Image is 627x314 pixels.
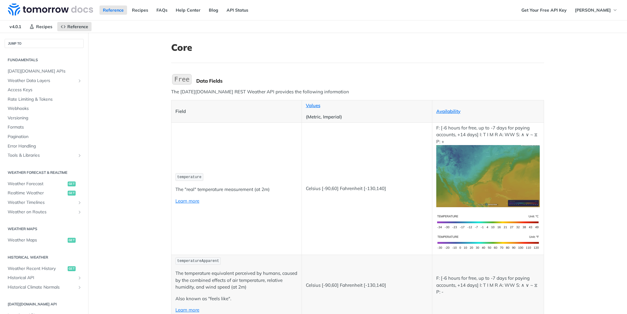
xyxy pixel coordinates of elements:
span: Versioning [8,115,82,121]
span: Error Handling [8,143,82,149]
a: FAQs [153,6,171,15]
a: Help Center [172,6,204,15]
h2: [DATE][DOMAIN_NAME] API [5,301,84,307]
a: Weather on RoutesShow subpages for Weather on Routes [5,207,84,217]
a: Weather Recent Historyget [5,264,84,273]
button: Show subpages for Historical API [77,275,82,280]
h2: Weather Forecast & realtime [5,170,84,175]
span: [DATE][DOMAIN_NAME] APIs [8,68,82,74]
a: Historical APIShow subpages for Historical API [5,273,84,282]
a: Access Keys [5,85,84,95]
a: API Status [223,6,252,15]
span: Tools & Libraries [8,152,76,159]
p: Field [175,108,298,115]
a: Recipes [26,22,56,31]
button: Show subpages for Weather Timelines [77,200,82,205]
a: Formats [5,123,84,132]
p: Celsius [-90,60] Fahrenheit [-130,140] [306,185,428,192]
span: Webhooks [8,106,82,112]
p: F: [-6 hours for free, up to -7 days for paying accounts, +14 days] I: T I M R A: WW S: ∧ ∨ ~ ⧖ P: + [436,125,540,207]
p: (Metric, Imperial) [306,114,428,121]
span: Weather Forecast [8,181,66,187]
a: Pagination [5,132,84,141]
span: Weather on Routes [8,209,76,215]
a: Learn more [175,198,199,204]
a: Availability [436,108,460,114]
p: Celsius [-90,60] Fahrenheit [-130,140] [306,282,428,289]
p: The [DATE][DOMAIN_NAME] REST Weather API provides the following information [171,88,544,95]
span: Weather Data Layers [8,78,76,84]
span: Weather Recent History [8,266,66,272]
span: Rate Limiting & Tokens [8,96,82,103]
a: Blog [205,6,222,15]
a: Versioning [5,114,84,123]
span: Weather Timelines [8,200,76,206]
p: Also known as "feels like". [175,295,298,302]
h1: Core [171,42,544,53]
h2: Fundamentals [5,57,84,63]
span: get [68,191,76,196]
a: Learn more [175,307,199,313]
a: Tools & LibrariesShow subpages for Tools & Libraries [5,151,84,160]
a: Reference [99,6,127,15]
h2: Historical Weather [5,255,84,260]
span: Expand image [436,219,540,224]
span: Pagination [8,134,82,140]
a: Weather TimelinesShow subpages for Weather Timelines [5,198,84,207]
button: Show subpages for Historical Climate Normals [77,285,82,290]
span: get [68,238,76,243]
a: Webhooks [5,104,84,113]
a: Weather Forecastget [5,179,84,189]
div: Data Fields [196,78,544,84]
a: Reference [57,22,92,31]
a: Weather Mapsget [5,236,84,245]
span: Historical API [8,275,76,281]
span: Expand image [436,173,540,179]
button: JUMP TO [5,39,84,48]
a: Realtime Weatherget [5,189,84,198]
span: Realtime Weather [8,190,66,196]
img: Tomorrow.io Weather API Docs [8,3,93,16]
a: [DATE][DOMAIN_NAME] APIs [5,67,84,76]
a: Rate Limiting & Tokens [5,95,84,104]
span: Reference [67,24,88,29]
span: Weather Maps [8,237,66,243]
span: Historical Climate Normals [8,284,76,290]
h2: Weather Maps [5,226,84,232]
button: Show subpages for Tools & Libraries [77,153,82,158]
button: [PERSON_NAME] [572,6,621,15]
a: Historical Climate NormalsShow subpages for Historical Climate Normals [5,283,84,292]
button: Show subpages for Weather Data Layers [77,78,82,83]
a: Recipes [129,6,152,15]
span: get [68,266,76,271]
p: F: [-6 hours for free, up to -7 days for paying accounts, +14 days] I: T I M R A: WW S: ∧ ∨ ~ ⧖ P: - [436,275,540,296]
a: Error Handling [5,142,84,151]
span: v4.0.1 [6,22,24,31]
span: [PERSON_NAME] [575,7,611,13]
a: Weather Data LayersShow subpages for Weather Data Layers [5,76,84,85]
p: The "real" temperature measurement (at 2m) [175,186,298,193]
button: Show subpages for Weather on Routes [77,210,82,215]
span: get [68,181,76,186]
span: Recipes [36,24,52,29]
code: temperature [175,173,203,181]
p: The temperature equivalent perceived by humans, caused by the combined effects of air temperature... [175,270,298,291]
span: Expand image [436,239,540,245]
span: Formats [8,124,82,130]
span: Access Keys [8,87,82,93]
a: Get Your Free API Key [518,6,570,15]
code: temperatureApparent [175,257,221,265]
a: Values [306,103,320,108]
